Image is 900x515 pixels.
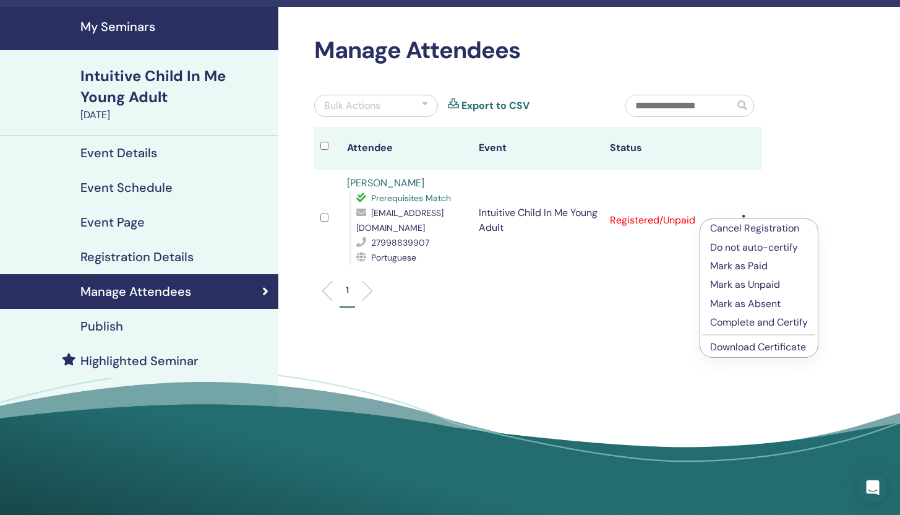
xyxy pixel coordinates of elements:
[80,180,173,195] h4: Event Schedule
[80,249,194,264] h4: Registration Details
[80,66,271,108] div: Intuitive Child In Me Young Adult
[341,127,473,170] th: Attendee
[80,319,123,334] h4: Publish
[324,98,380,113] div: Bulk Actions
[314,37,762,65] h2: Manage Attendees
[371,193,451,204] span: Prerequisites Match
[473,127,604,170] th: Event
[461,98,529,113] a: Export to CSV
[473,170,604,271] td: Intuitive Child In Me Young Adult
[80,108,271,123] div: [DATE]
[710,315,808,330] p: Complete and Certify
[347,176,424,189] a: [PERSON_NAME]
[710,221,808,236] p: Cancel Registration
[604,127,735,170] th: Status
[346,283,349,296] p: 1
[710,259,808,274] p: Mark as Paid
[710,340,806,353] a: Download Certificate
[80,215,145,230] h4: Event Page
[356,207,444,233] span: [EMAIL_ADDRESS][DOMAIN_NAME]
[371,237,429,248] span: 27998839907
[710,240,808,255] p: Do not auto-certify
[371,252,416,263] span: Portuguese
[80,353,199,368] h4: Highlighted Seminar
[80,19,271,34] h4: My Seminars
[710,277,808,292] p: Mark as Unpaid
[710,296,808,311] p: Mark as Absent
[73,66,278,123] a: Intuitive Child In Me Young Adult[DATE]
[80,145,157,160] h4: Event Details
[858,473,888,503] div: Open Intercom Messenger
[80,284,191,299] h4: Manage Attendees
